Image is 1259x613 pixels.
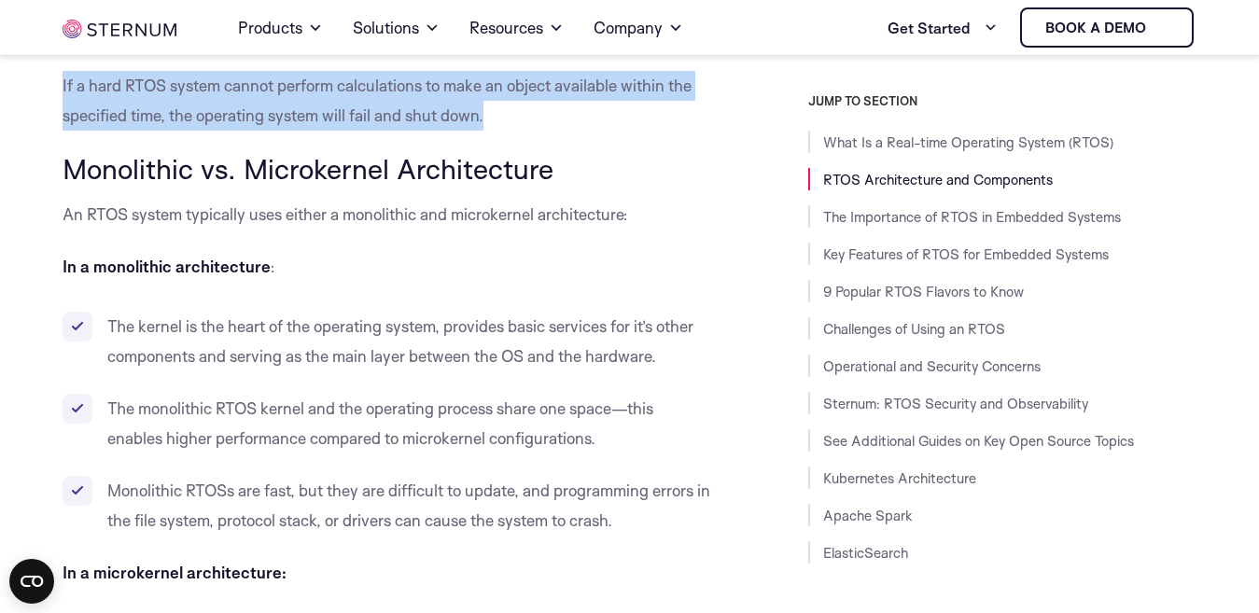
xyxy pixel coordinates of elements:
[353,2,440,54] a: Solutions
[823,133,1113,151] a: What Is a Real-time Operating System (RTOS)
[823,507,913,524] a: Apache Spark
[823,171,1053,188] a: RTOS Architecture and Components
[823,357,1041,375] a: Operational and Security Concerns
[63,200,712,230] p: An RTOS system typically uses either a monolithic and microkernel architecture:
[1020,7,1194,48] a: Book a demo
[63,20,175,38] img: sternum iot
[823,320,1005,338] a: Challenges of Using an RTOS
[63,312,712,371] li: The kernel is the heart of the operating system, provides basic services for it’s other component...
[823,432,1134,450] a: See Additional Guides on Key Open Source Topics
[63,558,712,588] p: ‍ ‍
[823,208,1121,226] a: The Importance of RTOS in Embedded Systems
[63,153,712,185] h3: Monolithic vs. Microkernel Architecture
[823,395,1088,412] a: Sternum: RTOS Security and Observability
[63,394,712,453] li: The monolithic RTOS kernel and the operating process share one space—this enables higher performa...
[823,283,1024,300] a: 9 Popular RTOS Flavors to Know
[469,2,564,54] a: Resources
[823,544,908,562] a: ElasticSearch
[823,245,1109,263] a: Key Features of RTOS for Embedded Systems
[63,476,712,536] li: Monolithic RTOSs are fast, but they are difficult to update, and programming errors in the file s...
[63,257,271,276] strong: In a monolithic architecture
[9,559,54,604] button: Open CMP widget
[238,2,323,54] a: Products
[594,2,683,54] a: Company
[808,93,1196,108] h3: JUMP TO SECTION
[63,563,287,582] strong: In a microkernel architecture:
[888,9,998,47] a: Get Started
[1154,21,1168,35] img: sternum iot
[823,469,976,487] a: Kubernetes Architecture
[63,71,712,131] p: If a hard RTOS system cannot perform calculations to make an object available within the specifie...
[63,252,712,282] p: :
